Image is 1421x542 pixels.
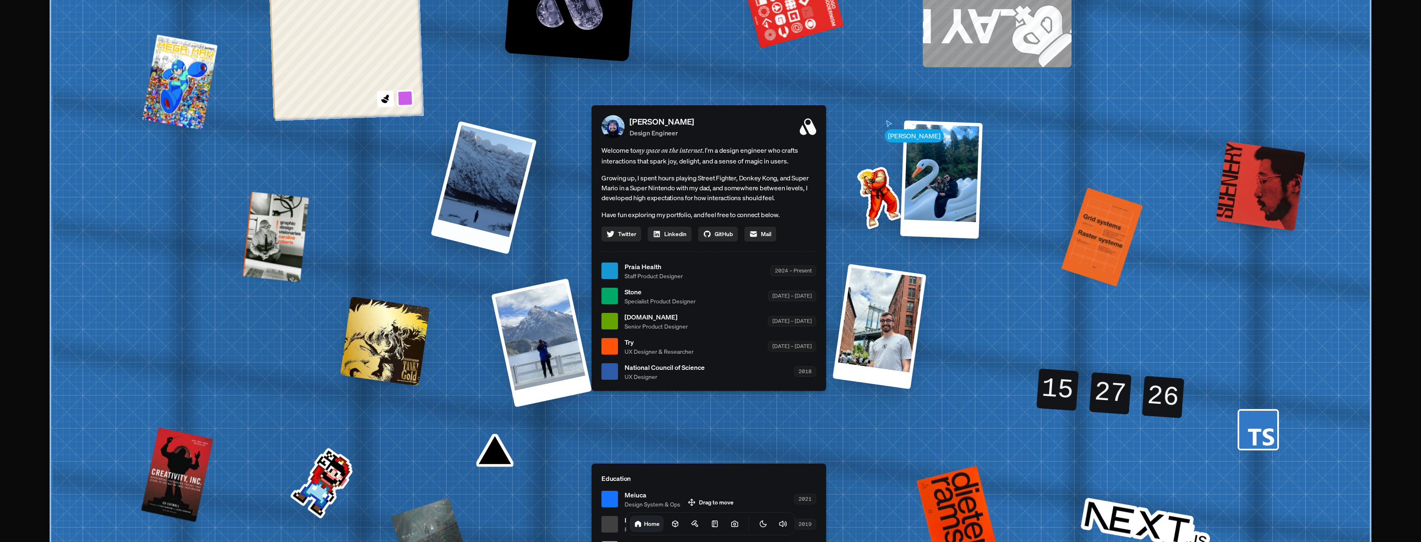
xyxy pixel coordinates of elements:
[755,516,772,532] button: Toggle Theme
[775,516,791,532] button: Toggle Audio
[630,116,694,128] p: [PERSON_NAME]
[761,230,771,238] span: Mail
[644,520,660,528] h1: Home
[601,227,641,241] a: Twitter
[630,128,694,138] p: Design Engineer
[768,316,816,326] div: [DATE] – [DATE]
[625,490,680,500] span: Meiuca
[625,272,683,280] span: Staff Product Designer
[625,287,696,297] span: Stone
[698,227,738,241] a: GitHub
[794,366,816,376] div: 2018
[625,337,694,347] span: Try
[625,347,694,356] span: UX Designer & Researcher
[625,262,683,272] span: Praia Health
[630,516,664,532] a: Home
[770,265,816,276] div: 2024 – Present
[625,322,688,331] span: Senior Product Designer
[601,473,816,483] p: Education
[625,372,705,381] span: UX Designer
[601,173,816,203] p: Growing up, I spent hours playing Street Fighter, Donkey Kong, and Super Mario in a Super Nintend...
[768,291,816,301] div: [DATE] – [DATE]
[794,494,816,504] div: 2021
[648,227,691,241] a: Linkedin
[744,227,776,241] a: Mail
[625,297,696,305] span: Specialist Product Designer
[601,209,816,220] p: Have fun exploring my portfolio, and feel free to connect below.
[625,362,705,372] span: National Council of Science
[601,115,625,138] img: Profile Picture
[618,230,636,238] span: Twitter
[625,312,688,322] span: [DOMAIN_NAME]
[636,146,705,154] em: my space on the internet.
[768,341,816,351] div: [DATE] – [DATE]
[601,145,816,166] span: Welcome to I'm a design engineer who crafts interactions that spark joy, delight, and a sense of ...
[836,154,919,238] img: Profile example
[794,519,816,529] div: 2019
[715,230,733,238] span: GitHub
[664,230,687,238] span: Linkedin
